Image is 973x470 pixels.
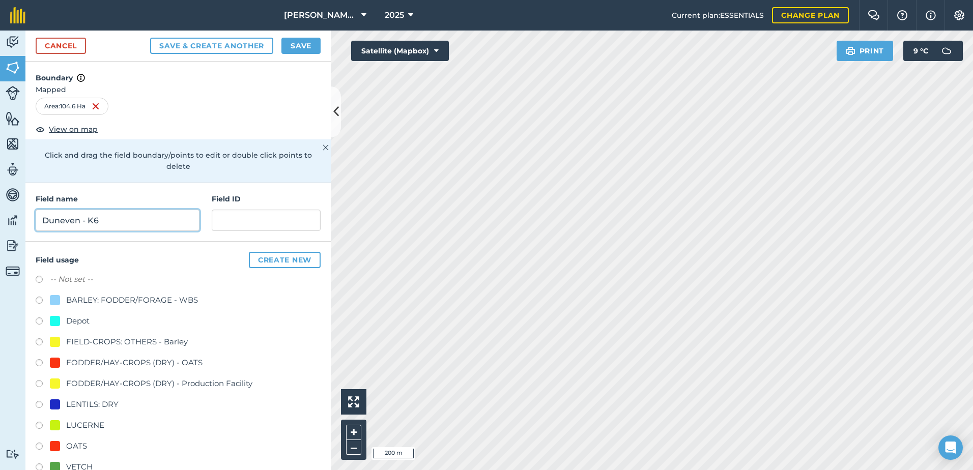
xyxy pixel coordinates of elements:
[6,187,20,202] img: svg+xml;base64,PD94bWwgdmVyc2lvbj0iMS4wIiBlbmNvZGluZz0idXRmLTgiPz4KPCEtLSBHZW5lcmF0b3I6IEFkb2JlIE...
[150,38,273,54] button: Save & Create Another
[92,100,100,112] img: svg+xml;base64,PHN2ZyB4bWxucz0iaHR0cDovL3d3dy53My5vcmcvMjAwMC9zdmciIHdpZHRoPSIxNiIgaGVpZ2h0PSIyNC...
[36,38,86,54] a: Cancel
[6,213,20,228] img: svg+xml;base64,PD94bWwgdmVyc2lvbj0iMS4wIiBlbmNvZGluZz0idXRmLTgiPz4KPCEtLSBHZW5lcmF0b3I6IEFkb2JlIE...
[348,396,359,407] img: Four arrows, one pointing top left, one top right, one bottom right and the last bottom left
[36,98,108,115] div: Area : 104.6 Ha
[6,238,20,253] img: svg+xml;base64,PD94bWwgdmVyc2lvbj0iMS4wIiBlbmNvZGluZz0idXRmLTgiPz4KPCEtLSBHZW5lcmF0b3I6IEFkb2JlIE...
[36,123,45,135] img: svg+xml;base64,PHN2ZyB4bWxucz0iaHR0cDovL3d3dy53My5vcmcvMjAwMC9zdmciIHdpZHRoPSIxOCIgaGVpZ2h0PSIyNC...
[36,193,199,204] h4: Field name
[346,440,361,455] button: –
[66,377,252,390] div: FODDER/HAY-CROPS (DRY) - Production Facility
[6,162,20,177] img: svg+xml;base64,PD94bWwgdmVyc2lvbj0iMS4wIiBlbmNvZGluZz0idXRmLTgiPz4KPCEtLSBHZW5lcmF0b3I6IEFkb2JlIE...
[249,252,321,268] button: Create new
[66,440,87,452] div: OATS
[36,123,98,135] button: View on map
[6,449,20,459] img: svg+xml;base64,PD94bWwgdmVyc2lvbj0iMS4wIiBlbmNvZGluZz0idXRmLTgiPz4KPCEtLSBHZW5lcmF0b3I6IEFkb2JlIE...
[66,398,119,410] div: LENTILS: DRY
[281,38,321,54] button: Save
[6,60,20,75] img: svg+xml;base64,PHN2ZyB4bWxucz0iaHR0cDovL3d3dy53My5vcmcvMjAwMC9zdmciIHdpZHRoPSI1NiIgaGVpZ2h0PSI2MC...
[77,72,85,84] img: svg+xml;base64,PHN2ZyB4bWxucz0iaHR0cDovL3d3dy53My5vcmcvMjAwMC9zdmciIHdpZHRoPSIxNyIgaGVpZ2h0PSIxNy...
[6,136,20,152] img: svg+xml;base64,PHN2ZyB4bWxucz0iaHR0cDovL3d3dy53My5vcmcvMjAwMC9zdmciIHdpZHRoPSI1NiIgaGVpZ2h0PSI2MC...
[903,41,963,61] button: 9 °C
[351,41,449,61] button: Satellite (Mapbox)
[837,41,894,61] button: Print
[25,62,331,84] h4: Boundary
[6,86,20,100] img: svg+xml;base64,PD94bWwgdmVyc2lvbj0iMS4wIiBlbmNvZGluZz0idXRmLTgiPz4KPCEtLSBHZW5lcmF0b3I6IEFkb2JlIE...
[66,419,104,431] div: LUCERNE
[284,9,357,21] span: [PERSON_NAME] ASAHI PADDOCKS
[896,10,908,20] img: A question mark icon
[25,84,331,95] span: Mapped
[6,111,20,126] img: svg+xml;base64,PHN2ZyB4bWxucz0iaHR0cDovL3d3dy53My5vcmcvMjAwMC9zdmciIHdpZHRoPSI1NiIgaGVpZ2h0PSI2MC...
[846,45,855,57] img: svg+xml;base64,PHN2ZyB4bWxucz0iaHR0cDovL3d3dy53My5vcmcvMjAwMC9zdmciIHdpZHRoPSIxOSIgaGVpZ2h0PSIyNC...
[36,150,321,172] p: Click and drag the field boundary/points to edit or double click points to delete
[936,41,957,61] img: svg+xml;base64,PD94bWwgdmVyc2lvbj0iMS4wIiBlbmNvZGluZz0idXRmLTgiPz4KPCEtLSBHZW5lcmF0b3I6IEFkb2JlIE...
[50,273,93,285] label: -- Not set --
[49,124,98,135] span: View on map
[346,425,361,440] button: +
[672,10,764,21] span: Current plan : ESSENTIALS
[66,315,90,327] div: Depot
[66,294,198,306] div: BARLEY: FODDER/FORAGE - WBS
[868,10,880,20] img: Two speech bubbles overlapping with the left bubble in the forefront
[323,141,329,154] img: svg+xml;base64,PHN2ZyB4bWxucz0iaHR0cDovL3d3dy53My5vcmcvMjAwMC9zdmciIHdpZHRoPSIyMiIgaGVpZ2h0PSIzMC...
[6,264,20,278] img: svg+xml;base64,PD94bWwgdmVyc2lvbj0iMS4wIiBlbmNvZGluZz0idXRmLTgiPz4KPCEtLSBHZW5lcmF0b3I6IEFkb2JlIE...
[926,9,936,21] img: svg+xml;base64,PHN2ZyB4bWxucz0iaHR0cDovL3d3dy53My5vcmcvMjAwMC9zdmciIHdpZHRoPSIxNyIgaGVpZ2h0PSIxNy...
[10,7,25,23] img: fieldmargin Logo
[66,357,203,369] div: FODDER/HAY-CROPS (DRY) - OATS
[36,252,321,268] h4: Field usage
[385,9,404,21] span: 2025
[953,10,965,20] img: A cog icon
[772,7,849,23] a: Change plan
[212,193,321,204] h4: Field ID
[6,35,20,50] img: svg+xml;base64,PD94bWwgdmVyc2lvbj0iMS4wIiBlbmNvZGluZz0idXRmLTgiPz4KPCEtLSBHZW5lcmF0b3I6IEFkb2JlIE...
[913,41,928,61] span: 9 ° C
[66,336,188,348] div: FIELD-CROPS: OTHERS - Barley
[938,435,963,460] div: Open Intercom Messenger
